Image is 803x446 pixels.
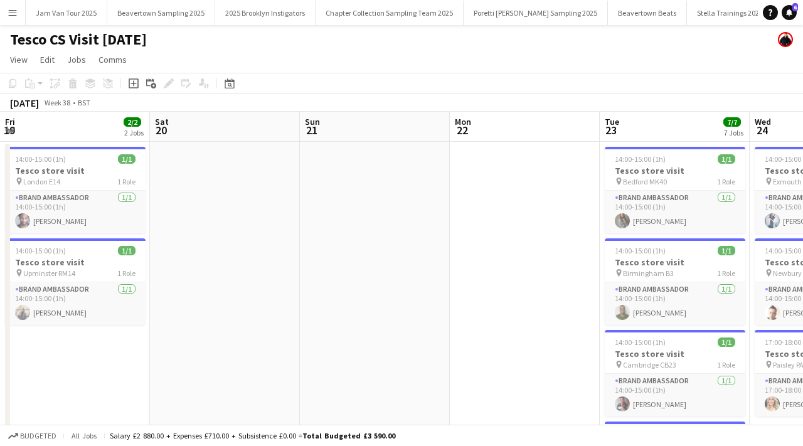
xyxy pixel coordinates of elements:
span: Sat [155,116,169,127]
span: 14:00-15:00 (1h) [615,337,666,347]
span: Fri [5,116,15,127]
h3: Tesco store visit [605,257,745,268]
app-job-card: 14:00-15:00 (1h)1/1Tesco store visit Birmingham B31 RoleBrand Ambassador1/114:00-15:00 (1h)[PERSO... [605,238,745,325]
span: Jobs [67,54,86,65]
a: Comms [93,51,132,68]
a: 6 [782,5,797,20]
span: Birmingham B3 [623,268,674,278]
h3: Tesco store visit [5,165,146,176]
app-user-avatar: Danielle Ferguson [778,32,793,47]
span: View [10,54,28,65]
button: Beavertown Sampling 2025 [107,1,215,25]
a: Edit [35,51,60,68]
div: [DATE] [10,97,39,109]
span: 1/1 [118,246,136,255]
span: Wed [755,116,771,127]
span: 20 [153,123,169,137]
span: 19 [3,123,15,137]
span: Week 38 [41,98,73,107]
app-card-role: Brand Ambassador1/114:00-15:00 (1h)[PERSON_NAME] [5,282,146,325]
span: All jobs [69,431,99,440]
div: 2 Jobs [124,128,144,137]
div: Salary £2 880.00 + Expenses £710.00 + Subsistence £0.00 = [110,431,395,440]
button: Poretti [PERSON_NAME] Sampling 2025 [464,1,608,25]
span: Budgeted [20,432,56,440]
span: 14:00-15:00 (1h) [615,154,666,164]
span: Comms [98,54,127,65]
app-job-card: 14:00-15:00 (1h)1/1Tesco store visit Bedford MK401 RoleBrand Ambassador1/114:00-15:00 (1h)[PERSON... [605,147,745,233]
span: Mon [455,116,471,127]
span: London E14 [23,177,60,186]
span: 22 [453,123,471,137]
h3: Tesco store visit [5,257,146,268]
app-card-role: Brand Ambassador1/114:00-15:00 (1h)[PERSON_NAME] [5,191,146,233]
span: Sun [305,116,320,127]
span: Upminster RM14 [23,268,75,278]
app-job-card: 14:00-15:00 (1h)1/1Tesco store visit Upminster RM141 RoleBrand Ambassador1/114:00-15:00 (1h)[PERS... [5,238,146,325]
app-card-role: Brand Ambassador1/114:00-15:00 (1h)[PERSON_NAME] [605,191,745,233]
app-card-role: Brand Ambassador1/114:00-15:00 (1h)[PERSON_NAME] [605,282,745,325]
span: 1/1 [718,337,735,347]
a: Jobs [62,51,91,68]
span: 1 Role [717,177,735,186]
app-job-card: 14:00-15:00 (1h)1/1Tesco store visit Cambridge CB231 RoleBrand Ambassador1/114:00-15:00 (1h)[PERS... [605,330,745,417]
span: 1 Role [117,268,136,278]
span: 23 [603,123,619,137]
div: 7 Jobs [724,128,743,137]
div: BST [78,98,90,107]
button: Stella Trainings 2025 [687,1,774,25]
span: Cambridge CB23 [623,360,676,369]
button: Jam Van Tour 2025 [26,1,107,25]
h1: Tesco CS Visit [DATE] [10,30,147,49]
span: 14:00-15:00 (1h) [615,246,666,255]
app-job-card: 14:00-15:00 (1h)1/1Tesco store visit London E141 RoleBrand Ambassador1/114:00-15:00 (1h)[PERSON_N... [5,147,146,233]
button: Beavertown Beats [608,1,687,25]
span: 14:00-15:00 (1h) [15,154,66,164]
span: 14:00-15:00 (1h) [15,246,66,255]
h3: Tesco store visit [605,165,745,176]
span: 24 [753,123,771,137]
button: Budgeted [6,429,58,443]
h3: Tesco store visit [605,348,745,359]
app-card-role: Brand Ambassador1/114:00-15:00 (1h)[PERSON_NAME] [605,374,745,417]
span: 1 Role [717,268,735,278]
span: 1/1 [118,154,136,164]
span: 6 [792,3,798,11]
span: Bedford MK40 [623,177,667,186]
span: 21 [303,123,320,137]
span: Tue [605,116,619,127]
span: 1/1 [718,246,735,255]
span: 1 Role [117,177,136,186]
span: 1 Role [717,360,735,369]
span: Edit [40,54,55,65]
span: Total Budgeted £3 590.00 [302,431,395,440]
span: 7/7 [723,117,741,127]
button: 2025 Brooklyn Instigators [215,1,316,25]
button: Chapter Collection Sampling Team 2025 [316,1,464,25]
a: View [5,51,33,68]
span: 1/1 [718,154,735,164]
span: 2/2 [124,117,141,127]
